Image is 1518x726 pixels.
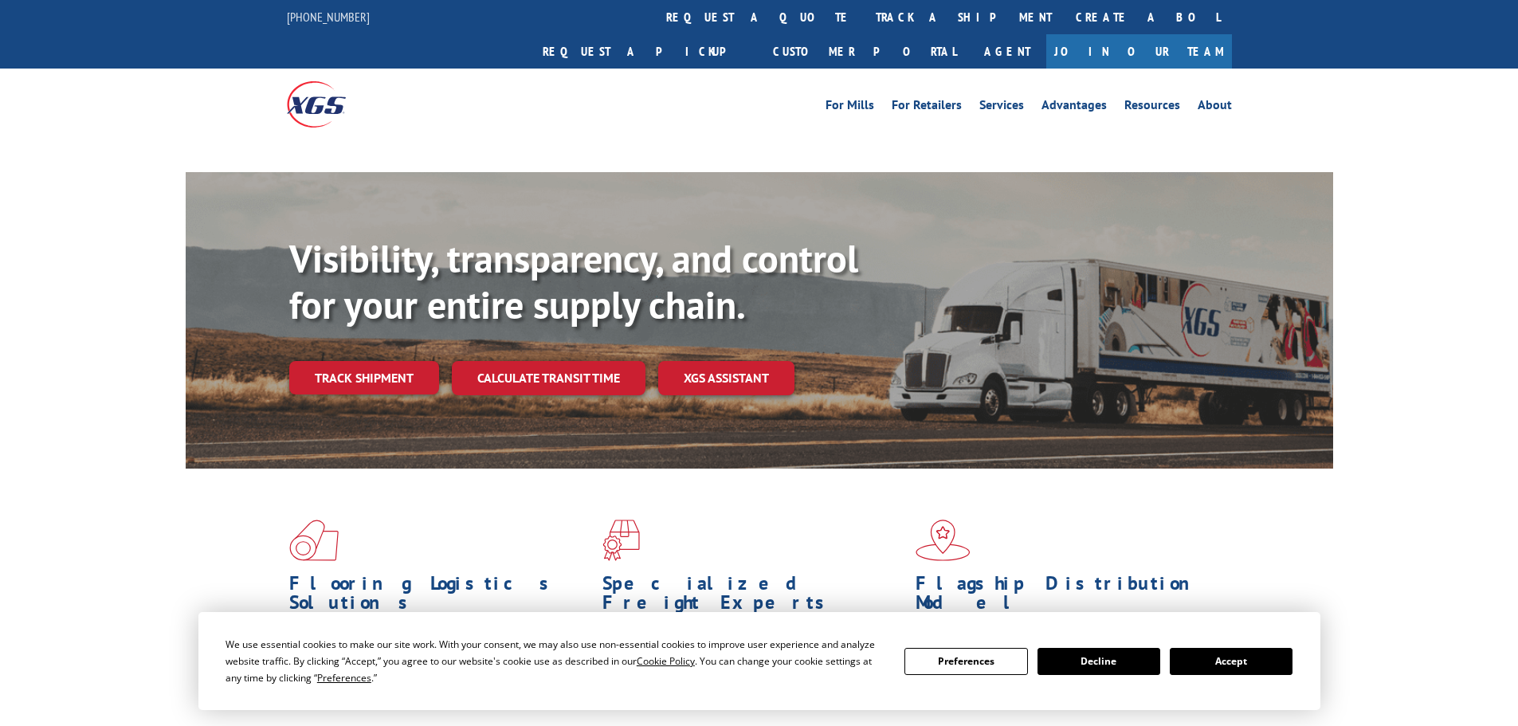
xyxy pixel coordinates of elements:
[826,99,874,116] a: For Mills
[1041,99,1107,116] a: Advantages
[289,574,590,620] h1: Flooring Logistics Solutions
[1046,34,1232,69] a: Join Our Team
[916,520,971,561] img: xgs-icon-flagship-distribution-model-red
[531,34,761,69] a: Request a pickup
[892,99,962,116] a: For Retailers
[637,654,695,668] span: Cookie Policy
[226,636,885,686] div: We use essential cookies to make our site work. With your consent, we may also use non-essential ...
[289,233,858,329] b: Visibility, transparency, and control for your entire supply chain.
[317,671,371,685] span: Preferences
[761,34,968,69] a: Customer Portal
[602,520,640,561] img: xgs-icon-focused-on-flooring-red
[1198,99,1232,116] a: About
[289,520,339,561] img: xgs-icon-total-supply-chain-intelligence-red
[452,361,645,395] a: Calculate transit time
[1170,648,1292,675] button: Accept
[916,574,1217,620] h1: Flagship Distribution Model
[968,34,1046,69] a: Agent
[658,361,794,395] a: XGS ASSISTANT
[1037,648,1160,675] button: Decline
[979,99,1024,116] a: Services
[289,361,439,394] a: Track shipment
[1124,99,1180,116] a: Resources
[287,9,370,25] a: [PHONE_NUMBER]
[602,574,904,620] h1: Specialized Freight Experts
[904,648,1027,675] button: Preferences
[198,612,1320,710] div: Cookie Consent Prompt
